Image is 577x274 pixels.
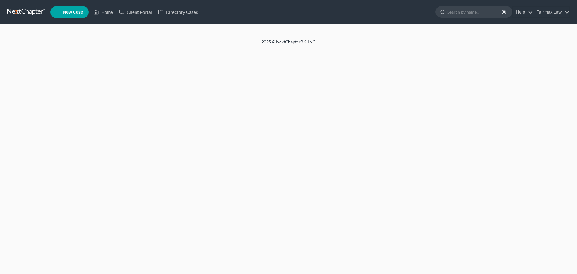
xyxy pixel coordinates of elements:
[155,7,201,17] a: Directory Cases
[90,7,116,17] a: Home
[117,39,460,50] div: 2025 © NextChapterBK, INC
[116,7,155,17] a: Client Portal
[447,6,502,17] input: Search by name...
[513,7,533,17] a: Help
[533,7,569,17] a: Fairmax Law
[63,10,83,14] span: New Case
